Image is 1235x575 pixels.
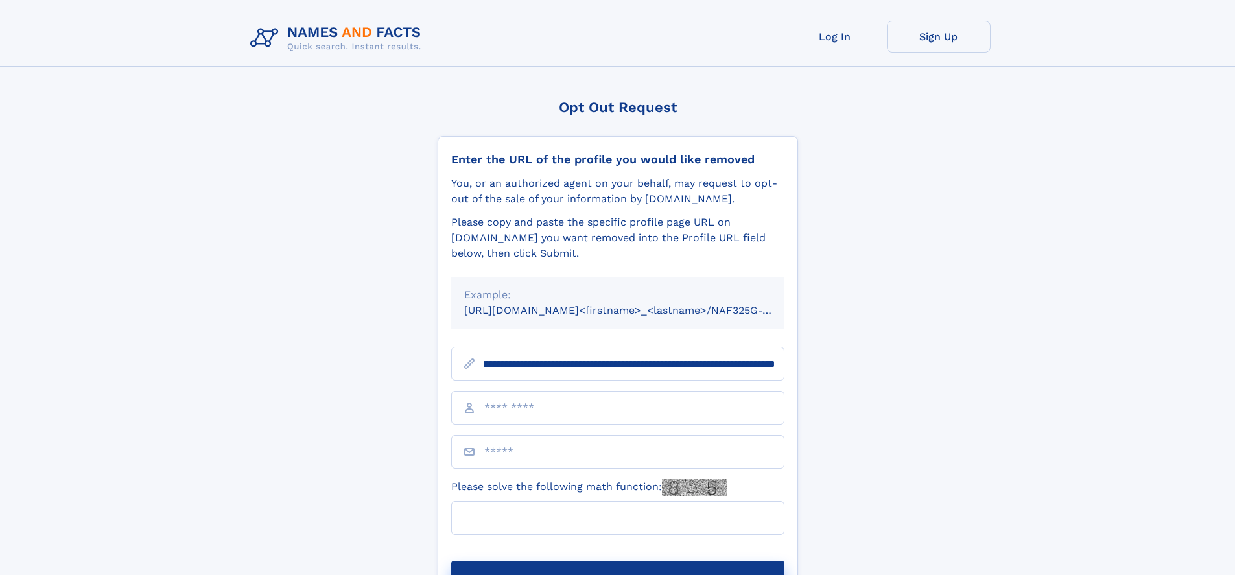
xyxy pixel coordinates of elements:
[464,287,771,303] div: Example:
[887,21,991,53] a: Sign Up
[245,21,432,56] img: Logo Names and Facts
[451,176,784,207] div: You, or an authorized agent on your behalf, may request to opt-out of the sale of your informatio...
[438,99,798,115] div: Opt Out Request
[451,479,727,496] label: Please solve the following math function:
[451,215,784,261] div: Please copy and paste the specific profile page URL on [DOMAIN_NAME] you want removed into the Pr...
[464,304,809,316] small: [URL][DOMAIN_NAME]<firstname>_<lastname>/NAF325G-xxxxxxxx
[783,21,887,53] a: Log In
[451,152,784,167] div: Enter the URL of the profile you would like removed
